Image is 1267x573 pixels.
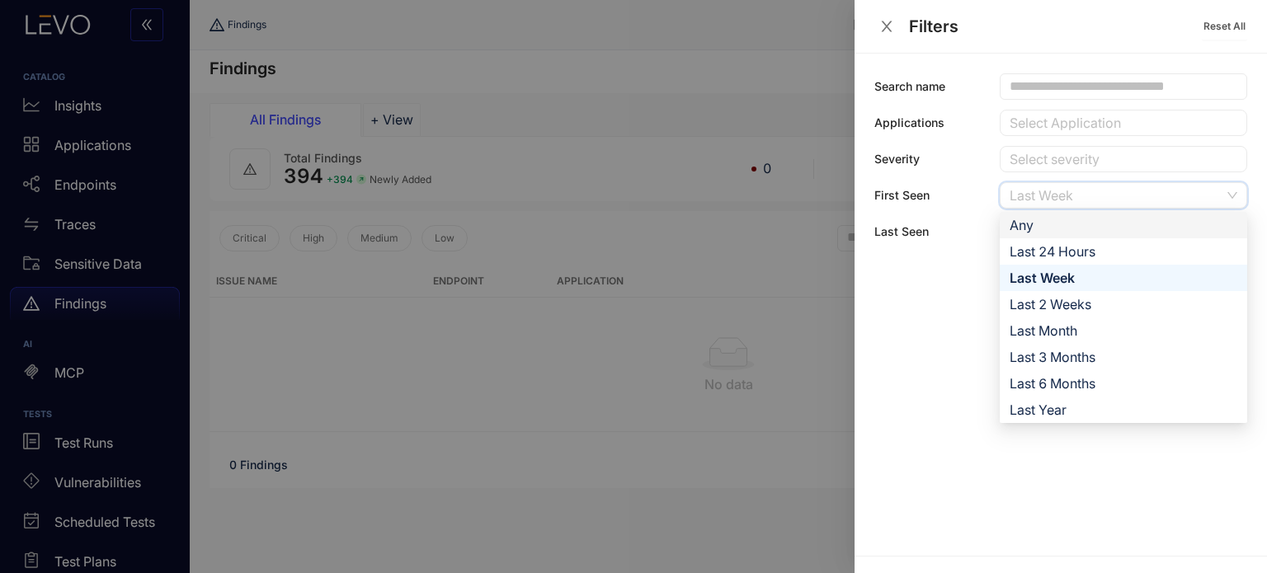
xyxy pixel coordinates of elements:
[1000,397,1247,423] div: [object Object]
[1010,401,1237,419] div: Last Year
[1010,374,1237,392] div: Last 6 Months
[874,18,899,35] button: Close
[1000,291,1247,317] div: [object Object]
[1010,216,1237,234] div: Any
[1000,317,1247,344] div: [object Object]
[1010,322,1237,340] div: Last Month
[1010,269,1237,287] div: Last Week
[1202,13,1247,40] button: Reset All
[1000,370,1247,397] div: [object Object]
[874,189,930,202] label: First Seen
[874,153,920,166] label: Severity
[1000,265,1247,291] div: [object Object]
[909,17,1202,35] div: Filters
[1010,183,1221,208] div: Last Week
[874,80,945,93] label: Search name
[1203,21,1246,32] span: Reset All
[1000,238,1247,265] div: [object Object]
[1010,242,1237,261] div: Last 24 Hours
[1000,212,1247,238] div: [object Object]
[1010,295,1237,313] div: Last 2 Weeks
[879,19,894,34] span: close
[874,116,944,129] label: Applications
[1000,344,1247,370] div: [object Object]
[874,225,929,238] label: Last Seen
[1010,348,1237,366] div: Last 3 Months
